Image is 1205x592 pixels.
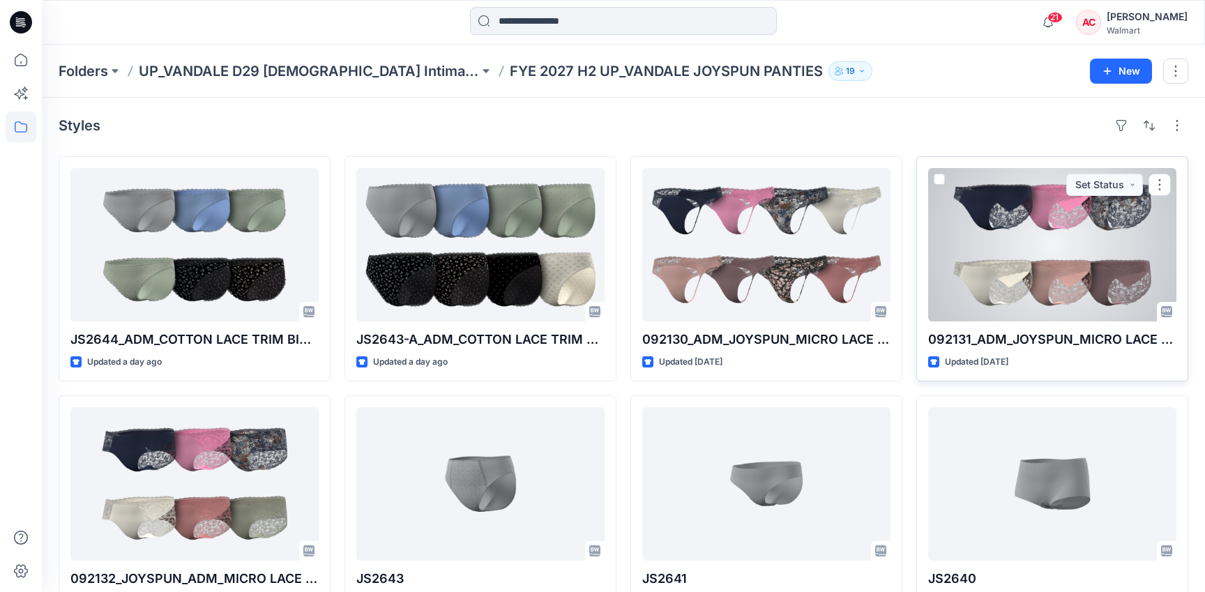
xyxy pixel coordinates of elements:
[356,569,605,589] p: JS2643
[1107,25,1188,36] div: Walmart
[70,569,319,589] p: 092132_JOYSPUN_ADM_MICRO LACE HIPSTER
[510,61,823,81] p: FYE 2027 H2 UP_VANDALE JOYSPUN PANTIES
[928,569,1176,589] p: JS2640
[59,117,100,134] h4: Styles
[356,330,605,349] p: JS2643-A_ADM_COTTON LACE TRIM HI LEG BRIEF
[928,168,1176,321] a: 092131_ADM_JOYSPUN_MICRO LACE CHEEKY
[70,168,319,321] a: JS2644_ADM_COTTON LACE TRIM BIKINI
[659,355,722,370] p: Updated [DATE]
[846,63,855,79] p: 19
[642,168,891,321] a: 092130_ADM_JOYSPUN_MICRO LACE THONG
[642,569,891,589] p: JS2641
[642,330,891,349] p: 092130_ADM_JOYSPUN_MICRO LACE THONG
[1090,59,1152,84] button: New
[828,61,872,81] button: 19
[928,407,1176,561] a: JS2640
[1107,8,1188,25] div: [PERSON_NAME]
[70,407,319,561] a: 092132_JOYSPUN_ADM_MICRO LACE HIPSTER
[59,61,108,81] a: Folders
[1047,12,1063,23] span: 21
[70,330,319,349] p: JS2644_ADM_COTTON LACE TRIM BIKINI
[1076,10,1101,35] div: AC
[928,330,1176,349] p: 092131_ADM_JOYSPUN_MICRO LACE CHEEKY
[139,61,479,81] a: UP_VANDALE D29 [DEMOGRAPHIC_DATA] Intimates - Joyspun
[87,355,162,370] p: Updated a day ago
[373,355,448,370] p: Updated a day ago
[945,355,1008,370] p: Updated [DATE]
[356,407,605,561] a: JS2643
[642,407,891,561] a: JS2641
[356,168,605,321] a: JS2643-A_ADM_COTTON LACE TRIM HI LEG BRIEF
